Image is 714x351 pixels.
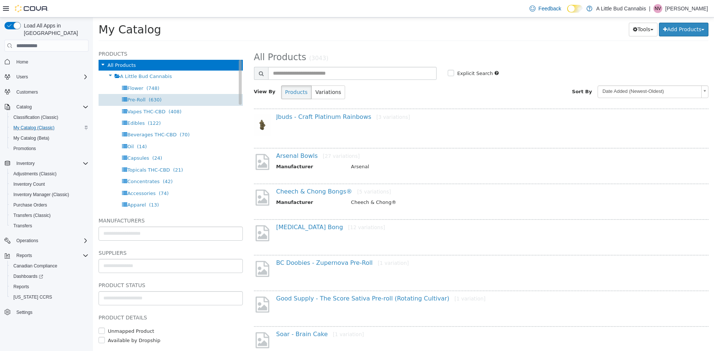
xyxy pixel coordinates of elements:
a: Inventory Count [10,180,48,189]
a: Adjustments (Classic) [10,169,59,178]
small: (3043) [216,38,235,44]
img: 150 [161,96,178,118]
span: Reports [16,253,32,259]
img: missing-image.png [161,135,178,153]
th: Manufacturer [183,146,253,155]
a: Promotions [10,144,39,153]
p: [PERSON_NAME] [665,4,708,13]
a: Jbuds - Craft Platinum Rainbows[3 variations] [183,96,317,103]
h5: Products [6,32,150,41]
span: Oil [34,126,41,132]
p: A Little Bud Cannabis [596,4,646,13]
span: My Catalog (Beta) [10,134,89,143]
span: Apparel [34,185,53,190]
img: missing-image.png [161,171,178,189]
button: My Catalog (Beta) [7,133,91,143]
span: Canadian Compliance [10,261,89,270]
span: All Products [15,45,43,51]
a: Transfers [10,221,35,230]
small: [1 variation] [361,278,393,284]
td: Cheech & Chong® [253,181,599,191]
a: Feedback [527,1,564,16]
span: Inventory Count [13,181,45,187]
button: Customers [1,87,91,97]
h5: Product Status [6,263,150,272]
span: Inventory [13,159,89,168]
span: Classification (Classic) [10,113,89,122]
span: Date Added (Newest-Oldest) [505,68,605,80]
span: Settings [16,309,32,315]
span: NV [655,4,661,13]
a: Customers [13,88,41,97]
label: Explicit Search [362,52,400,60]
a: Dashboards [7,271,91,282]
button: Classification (Classic) [7,112,91,123]
a: Settings [13,308,35,317]
span: A Little Bud Cannabis [27,56,79,62]
span: My Catalog (Classic) [13,125,55,131]
nav: Complex example [4,53,89,337]
h5: Manufacturers [6,199,150,208]
span: Catalog [13,103,89,111]
span: My Catalog [6,6,68,19]
button: Users [13,72,31,81]
span: (630) [56,79,69,85]
a: [MEDICAL_DATA] Bong[12 variations] [183,206,292,213]
span: Inventory Manager (Classic) [13,192,69,198]
button: [US_STATE] CCRS [7,292,91,302]
small: [3 variations] [283,97,317,103]
a: Canadian Compliance [10,261,60,270]
small: [1 variation] [285,243,316,248]
span: Edibles [34,103,52,108]
span: Beverages THC-CBD [34,114,84,120]
span: Dashboards [13,273,43,279]
button: Canadian Compliance [7,261,91,271]
span: Transfers [13,223,32,229]
span: (122) [55,103,68,108]
button: Adjustments (Classic) [7,169,91,179]
span: Capsules [34,138,56,143]
span: All Products [161,35,213,45]
span: Topicals THC-CBD [34,150,77,155]
small: [12 variations] [255,207,292,213]
img: missing-image.png [161,278,178,296]
a: My Catalog (Classic) [10,123,58,132]
span: Canadian Compliance [13,263,57,269]
span: (14) [44,126,54,132]
span: Flower [34,68,50,74]
span: Customers [13,87,89,97]
a: Arsenal Bowls[27 variations] [183,135,267,142]
span: Customers [16,89,38,95]
span: [US_STATE] CCRS [13,294,52,300]
small: [27 variations] [230,136,267,142]
label: Unmapped Product [13,310,61,318]
span: Users [16,74,28,80]
span: View By [161,71,183,77]
button: Reports [7,282,91,292]
span: Users [13,72,89,81]
span: Adjustments (Classic) [10,169,89,178]
span: Reports [13,284,29,290]
span: Classification (Classic) [13,114,58,120]
span: Promotions [13,146,36,152]
button: Promotions [7,143,91,154]
a: Transfers (Classic) [10,211,54,220]
span: Transfers (Classic) [13,212,51,218]
a: Classification (Classic) [10,113,61,122]
span: Reports [13,251,89,260]
span: Reports [10,282,89,291]
span: (24) [59,138,69,143]
button: Operations [13,236,41,245]
span: Inventory [16,160,35,166]
span: Concentrates [34,161,67,167]
p: | [649,4,650,13]
a: Dashboards [10,272,46,281]
span: Catalog [16,104,32,110]
span: Promotions [10,144,89,153]
button: Inventory [13,159,38,168]
img: missing-image.png [161,207,178,225]
th: Manufacturer [183,181,253,191]
span: Sort By [479,71,499,77]
span: (42) [70,161,80,167]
